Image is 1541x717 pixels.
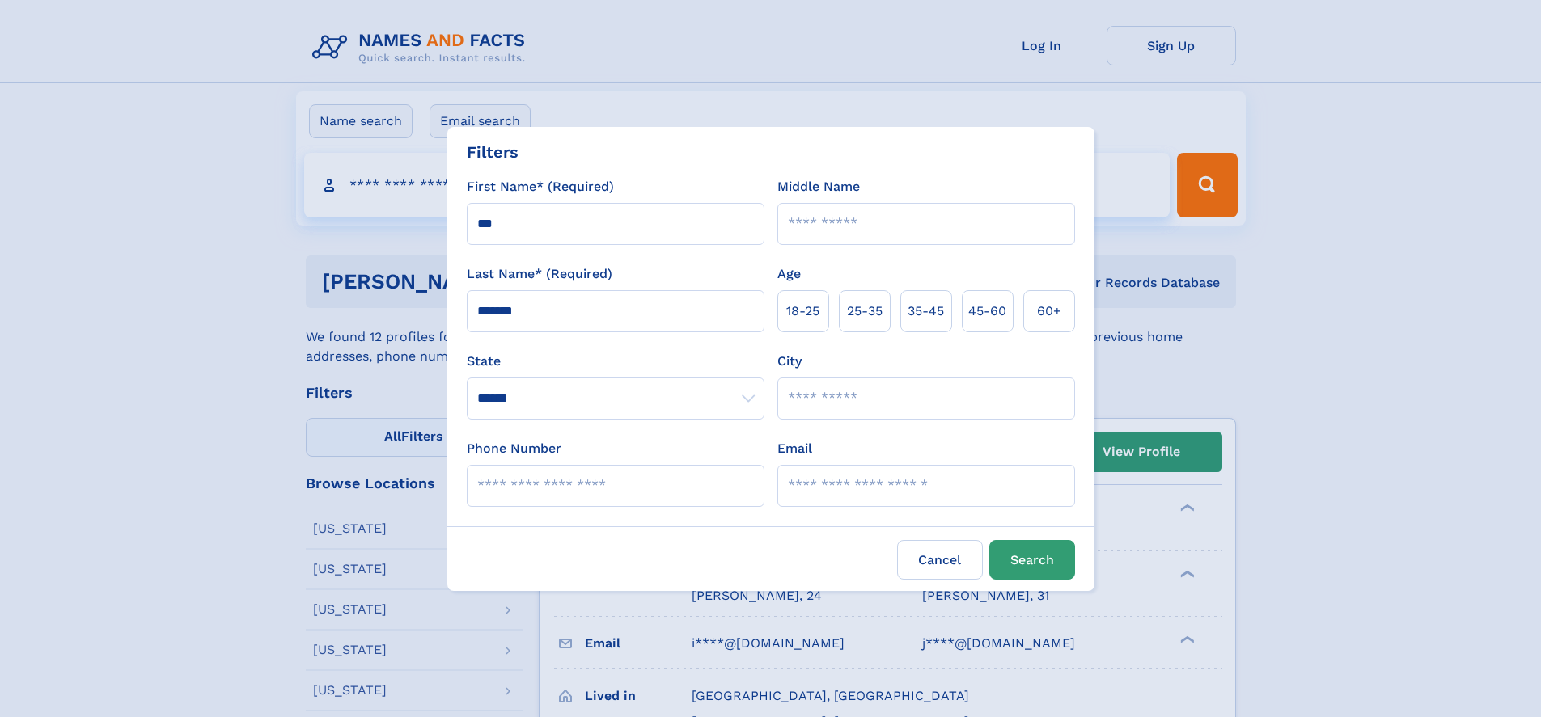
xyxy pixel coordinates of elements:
[968,302,1006,321] span: 45‑60
[908,302,944,321] span: 35‑45
[777,177,860,196] label: Middle Name
[467,264,612,284] label: Last Name* (Required)
[467,352,764,371] label: State
[1037,302,1061,321] span: 60+
[777,264,801,284] label: Age
[897,540,983,580] label: Cancel
[777,352,802,371] label: City
[786,302,819,321] span: 18‑25
[777,439,812,458] label: Email
[467,140,519,164] div: Filters
[467,177,614,196] label: First Name* (Required)
[847,302,883,321] span: 25‑35
[989,540,1075,580] button: Search
[467,439,561,458] label: Phone Number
